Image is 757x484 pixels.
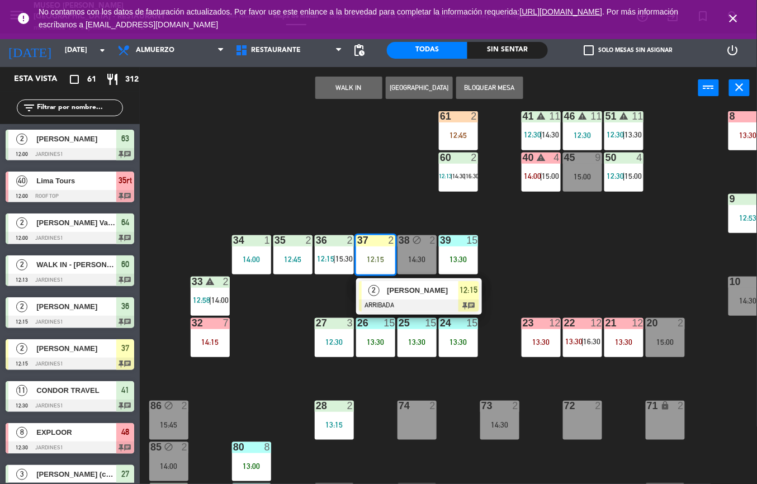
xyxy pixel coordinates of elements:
div: 1 [264,235,271,245]
span: [PERSON_NAME] [36,343,116,354]
div: 2 [306,235,313,245]
div: 14:30 [480,421,519,429]
span: 63 [121,132,129,145]
div: 61 [440,111,441,121]
span: 36 [121,300,129,313]
span: | [623,130,625,139]
span: [PERSON_NAME] [36,301,116,312]
div: 72 [564,401,565,411]
span: 16:30 [584,337,601,346]
span: | [333,254,335,263]
span: | [451,173,453,179]
div: 13:30 [604,338,644,346]
div: 60 [440,153,441,163]
span: 312 [125,73,139,86]
i: warning [205,277,215,286]
span: WALK IN - [PERSON_NAME] Y [PERSON_NAME] [36,259,116,271]
span: 12:15 [317,254,334,263]
i: restaurant [106,73,119,86]
i: warning [536,111,546,121]
i: warning [536,153,546,162]
span: 12:58 [193,296,210,305]
div: 2 [471,111,478,121]
span: 61 [87,73,96,86]
div: 24 [440,318,441,328]
span: 16:30 [466,173,479,179]
span: 13:30 [565,337,583,346]
div: 2 [471,153,478,163]
span: 2 [16,259,27,271]
div: 12:30 [563,131,602,139]
i: warning [578,111,587,121]
button: [GEOGRAPHIC_DATA] [386,77,453,99]
i: close [733,80,746,94]
div: 13:30 [439,338,478,346]
i: lock [660,401,670,410]
i: power_settings_new [726,44,740,57]
div: 2 [678,318,685,328]
div: 9 [595,153,602,163]
span: 12:13 [439,173,452,179]
div: 22 [564,318,565,328]
div: 2 [513,401,519,411]
div: 15 [384,318,395,328]
div: 13:15 [315,421,354,429]
div: 12 [591,318,602,328]
span: [PERSON_NAME] (curador del museo) [36,468,116,480]
div: Sin sentar [467,42,548,59]
span: 13:30 [625,130,642,139]
div: 46 [564,111,565,121]
span: 3 [16,469,27,480]
div: 2 [595,401,602,411]
span: 14:30 [453,173,466,179]
span: 35rt [119,174,132,187]
div: 8 [264,442,271,452]
div: 12 [632,318,644,328]
span: 14:00 [211,296,229,305]
div: 2 [389,235,395,245]
span: 14:00 [524,172,541,181]
div: Esta vista [6,73,81,86]
div: 2 [223,277,230,287]
div: 2 [430,401,437,411]
span: 2 [16,343,27,354]
div: 11 [632,111,644,121]
span: 15:00 [542,172,560,181]
span: 15:30 [335,254,353,263]
div: 86 [150,401,151,411]
span: 12:30 [607,130,624,139]
i: block [164,401,173,410]
span: 27 [121,467,129,481]
a: [URL][DOMAIN_NAME] [520,7,603,16]
div: 4 [554,153,561,163]
span: 41 [121,383,129,397]
div: 15 [467,318,478,328]
span: 2 [16,217,27,229]
span: 2 [16,134,27,145]
span: 40 [16,175,27,187]
div: 13:30 [439,255,478,263]
button: WALK IN [315,77,382,99]
div: 2 [347,235,354,245]
i: block [164,442,173,452]
span: 14:30 [542,130,560,139]
i: arrow_drop_down [96,44,109,57]
span: 2 [16,301,27,312]
span: 2 [368,285,380,296]
span: [PERSON_NAME] [36,133,116,145]
i: power_input [702,80,716,94]
button: Bloquear Mesa [456,77,523,99]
